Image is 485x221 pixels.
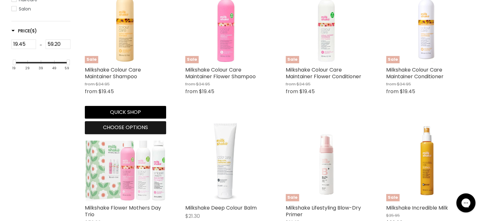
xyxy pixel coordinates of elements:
[46,39,70,49] input: Max Price
[386,88,399,95] span: from
[85,204,161,218] a: Milkshake Flower Mothers Day Trio
[11,5,70,12] a: Salon
[386,81,396,87] span: from
[12,66,16,70] div: 19
[386,66,444,80] a: Milkshake Colour Care Maintainer Conditioner
[185,88,198,95] span: from
[103,124,148,131] span: Choose options
[286,120,367,201] a: Milkshake Lifestyling Blow-Dry PrimerSale
[453,191,479,215] iframe: Gorgias live chat messenger
[286,194,299,201] span: Sale
[85,88,97,95] span: from
[19,6,31,12] span: Salon
[386,120,467,201] a: Milkshake Incredible MilkSale
[386,120,467,201] img: Milkshake Incredible Milk
[30,28,37,34] span: ($)
[286,204,361,218] a: Milkshake Lifestyling Blow-Dry Primer
[185,56,199,63] span: Sale
[299,88,315,95] span: $19.45
[386,56,400,63] span: Sale
[65,66,69,70] div: 59
[286,120,367,201] img: Milkshake Lifestyling Blow-Dry Primer
[85,120,166,201] img: Milkshake Flower Mothers Day Trio
[199,88,214,95] span: $19.45
[196,81,210,87] span: $34.95
[96,81,110,87] span: $34.95
[85,56,98,63] span: Sale
[85,121,166,134] button: Choose options
[185,120,267,201] img: Milkshake Deep Colour Balm
[36,39,46,51] div: -
[11,39,36,49] input: Min Price
[286,56,299,63] span: Sale
[397,81,411,87] span: $34.95
[85,66,141,80] a: Milkshake Colour Care Maintainer Shampoo
[11,28,37,34] h3: Price($)
[400,88,415,95] span: $19.45
[85,81,95,87] span: from
[286,66,361,80] a: Milkshake Colour Care Maintainer Flower Conditioner
[185,212,200,220] span: $21.30
[185,66,256,80] a: Milkshake Colour Care Maintainer Flower Shampoo
[99,88,114,95] span: $19.45
[297,81,311,87] span: $34.95
[286,81,296,87] span: from
[386,204,448,211] a: Milkshake Incredible Milk
[25,66,30,70] div: 29
[85,106,166,119] button: Quick shop
[39,66,43,70] div: 39
[11,28,37,34] span: Price
[386,194,400,201] span: Sale
[286,88,298,95] span: from
[185,81,195,87] span: from
[52,66,56,70] div: 49
[185,204,257,211] a: Milkshake Deep Colour Balm
[386,212,400,218] span: $35.95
